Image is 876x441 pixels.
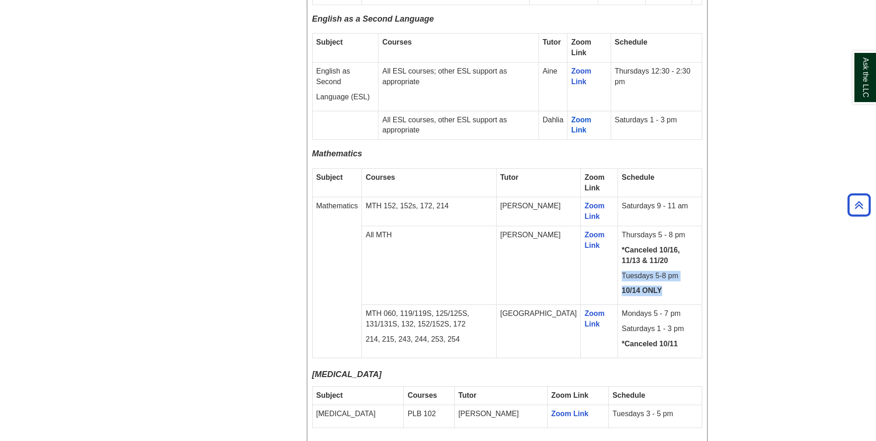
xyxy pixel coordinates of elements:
a: Back to Top [844,199,874,211]
td: All ESL courses, other ESL support as appropriate [378,111,538,140]
p: All MTH [366,230,492,241]
strong: Courses [382,38,412,46]
p: Mondays 5 - 7 pm [622,309,698,319]
strong: *Canceled 10/11 [622,340,678,348]
td: Dahlia [538,111,567,140]
p: PLB 102 [407,409,450,419]
span: English as a Second Language [312,14,434,23]
strong: Schedule [622,173,654,181]
strong: Tutor [543,38,561,46]
td: [PERSON_NAME] [454,405,547,428]
strong: Tutor [458,391,477,399]
strong: Tutor [500,173,519,181]
p: Saturdays 1 - 3 pm [615,115,698,126]
strong: Courses [407,391,437,399]
a: Zoom Link [584,202,605,220]
strong: *Canceled 10/16, 11/13 & 11/20 [622,246,680,264]
i: [MEDICAL_DATA] [312,370,382,379]
td: All ESL courses; other ESL support as appropriate [378,63,538,111]
p: MTH 060, 119/119S, 125/125S, 131/131S, 132, 152/152S, 172 [366,309,492,330]
strong: Subject [316,173,343,181]
a: Zoom Link [551,410,589,418]
p: Tuesdays 5-8 pm [622,271,698,281]
p: Language (ESL) [316,92,375,103]
strong: Subject [316,38,343,46]
strong: Zoom Link [571,38,591,57]
strong: Zoom Link [584,173,605,192]
p: 214, 215, 243, 244, 253, 254 [366,334,492,345]
p: Thursdays 5 - 8 pm [622,230,698,241]
td: Aine [538,63,567,111]
a: Zoom Link [584,231,605,249]
strong: Zoom Link [551,391,589,399]
td: [PERSON_NAME] [496,226,581,305]
span: Mathematics [312,149,362,158]
p: English as Second [316,66,375,87]
td: [GEOGRAPHIC_DATA] [496,305,581,358]
p: Saturdays 1 - 3 pm [622,324,698,334]
td: Saturdays 9 - 11 am [618,197,702,226]
strong: Subject [316,391,343,399]
p: Tuesdays 3 - 5 pm [613,409,698,419]
td: Mathematics [312,197,362,358]
td: [PERSON_NAME] [496,197,581,226]
strong: 10/14 ONLY [622,286,662,294]
strong: Schedule [615,38,647,46]
td: [MEDICAL_DATA] [312,405,404,428]
strong: Schedule [613,391,645,399]
strong: Courses [366,173,395,181]
a: Zoom Link [571,116,593,134]
a: Zoom Link [571,67,591,86]
a: Zoom Link [584,309,605,328]
p: Thursdays 12:30 - 2:30 pm [615,66,698,87]
td: MTH 152, 152s, 172, 214 [362,197,497,226]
